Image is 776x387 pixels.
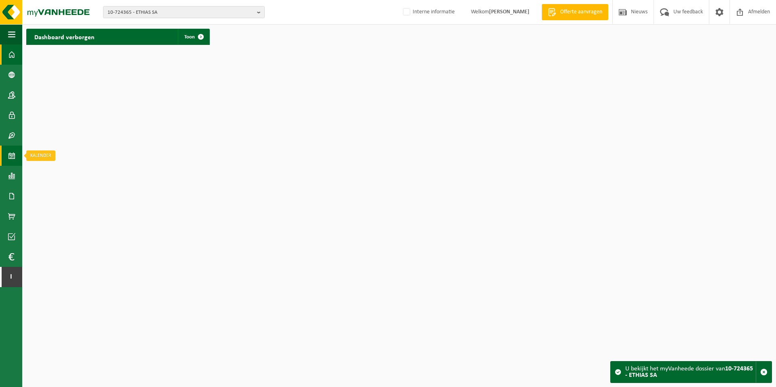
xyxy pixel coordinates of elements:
[184,34,195,40] span: Toon
[8,267,14,287] span: I
[108,6,254,19] span: 10-724365 - ETHIAS SA
[542,4,608,20] a: Offerte aanvragen
[178,29,209,45] a: Toon
[401,6,455,18] label: Interne informatie
[558,8,604,16] span: Offerte aanvragen
[103,6,265,18] button: 10-724365 - ETHIAS SA
[26,29,103,44] h2: Dashboard verborgen
[625,366,753,379] strong: 10-724365 - ETHIAS SA
[625,362,756,383] div: U bekijkt het myVanheede dossier van
[489,9,529,15] strong: [PERSON_NAME]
